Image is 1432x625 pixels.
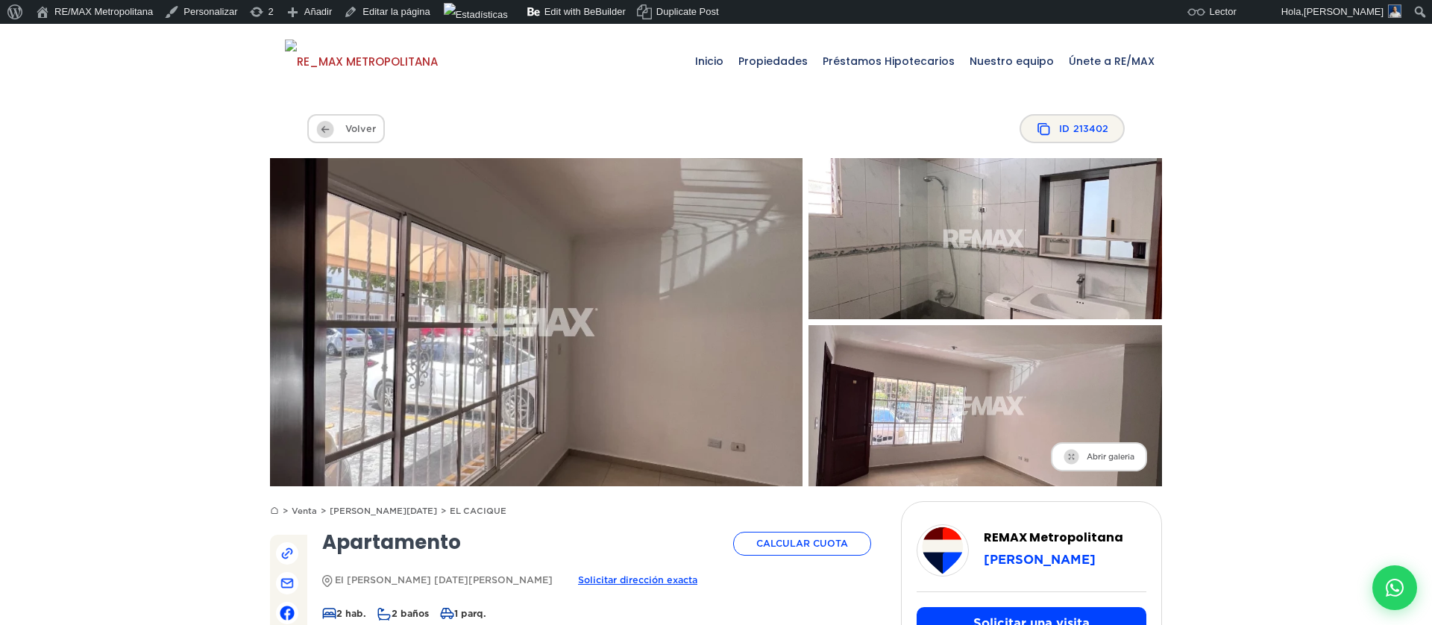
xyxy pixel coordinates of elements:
a: Inicio [688,24,731,98]
a: [PERSON_NAME][DATE] [330,506,446,516]
img: Volver [316,121,334,138]
a: RE/MAX Metropolitana [285,24,438,98]
a: Propiedades [731,24,815,98]
span: 213402 [1073,119,1108,138]
img: Apartamento en El Cacique [791,151,1180,328]
span: Préstamos Hipotecarios [815,39,962,84]
span: Solicitar dirección exacta [578,571,697,589]
span: Volver [307,114,385,143]
span: 2 hab. [322,608,366,619]
img: Visitas de 48 horas. Haz clic para ver más estadísticas del sitio. [444,3,508,27]
a: Únete a RE/MAX [1061,24,1162,98]
img: Apartamento en El Cacique [791,318,1180,495]
span: Únete a RE/MAX [1061,39,1162,84]
img: Copiar Enlace [280,546,295,561]
a: EL CACIQUE [450,506,506,516]
span: Propiedades [731,39,815,84]
span: Inicio [688,39,731,84]
span: El [PERSON_NAME] [DATE][PERSON_NAME] [322,571,553,589]
span: 1 parq. [440,608,486,619]
span: Abrir galeria [1051,442,1147,471]
a: Calcular Cuota [733,532,871,556]
span: ID [1020,114,1125,143]
div: REMAX Metropolitana [917,524,969,577]
img: RE_MAX METROPOLITANA [285,40,438,84]
span: Nuestro equipo [962,39,1061,84]
a: Nuestro equipo [962,24,1061,98]
h1: Apartamento [322,533,461,552]
img: Apartamento en El Cacique [243,142,829,503]
img: Icono de dirección [322,575,333,586]
span: [PERSON_NAME] [984,553,1096,567]
img: Copy Icon [1036,122,1052,136]
img: Abrir galeria [1064,449,1079,465]
span: 2 baños [377,608,429,619]
span: Copiar enlace [276,542,298,565]
a: Préstamos Hipotecarios [815,24,962,98]
img: Inicio [270,506,279,515]
img: Compartir en Facebook [280,606,295,621]
h3: REMAX Metropolitana [984,532,1146,544]
img: Compartir por correo [280,576,295,591]
span: [PERSON_NAME] [1304,6,1384,17]
a: Venta [292,506,326,516]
